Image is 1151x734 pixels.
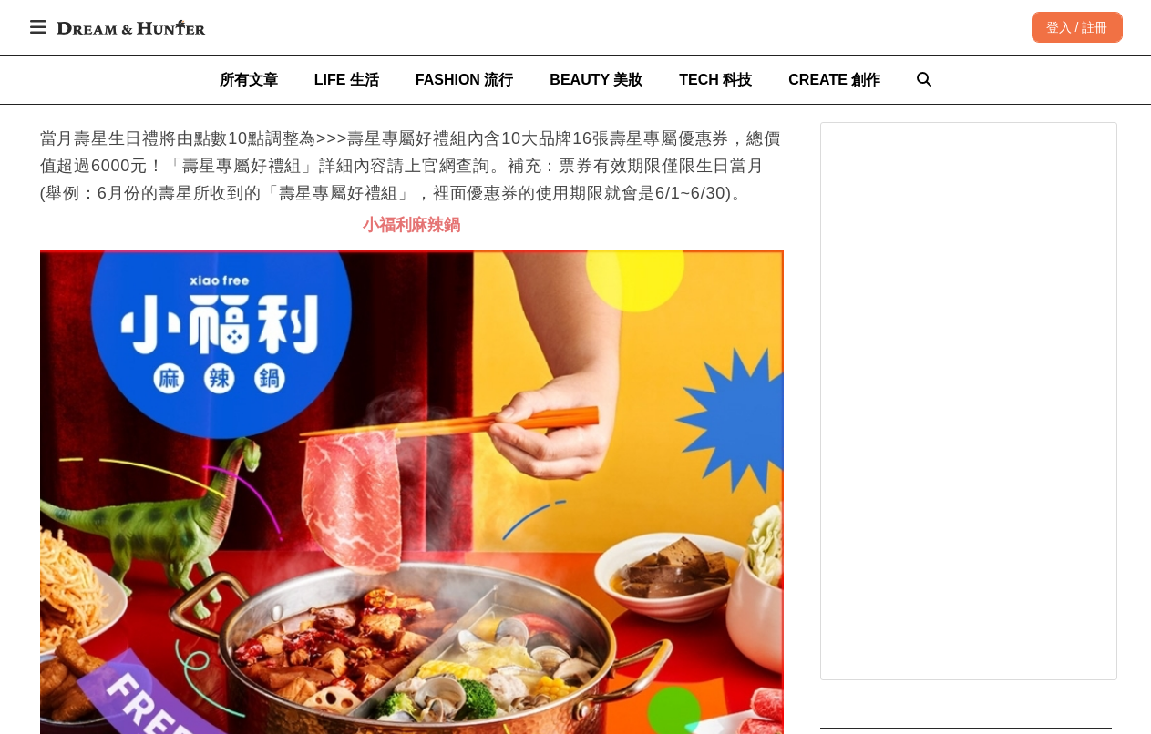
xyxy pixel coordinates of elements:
[1032,12,1123,43] div: 登入 / 註冊
[416,72,514,87] span: FASHION 流行
[679,72,752,87] span: TECH 科技
[40,125,784,207] p: 當月壽星生日禮將由點數10點調整為>>>壽星專屬好禮組內含10大品牌16張壽星專屬優惠券，總價值超過6000元！「壽星專屬好禮組」詳細內容請上官網查詢。補充：票券有效期限僅限生日當月(舉例：6月...
[220,56,278,104] a: 所有文章
[363,216,460,234] span: 小福利麻辣鍋
[788,72,880,87] span: CREATE 創作
[314,72,379,87] span: LIFE 生活
[220,72,278,87] span: 所有文章
[314,56,379,104] a: LIFE 生活
[416,56,514,104] a: FASHION 流行
[550,72,642,87] span: BEAUTY 美妝
[550,56,642,104] a: BEAUTY 美妝
[47,11,214,44] img: Dream & Hunter
[788,56,880,104] a: CREATE 創作
[679,56,752,104] a: TECH 科技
